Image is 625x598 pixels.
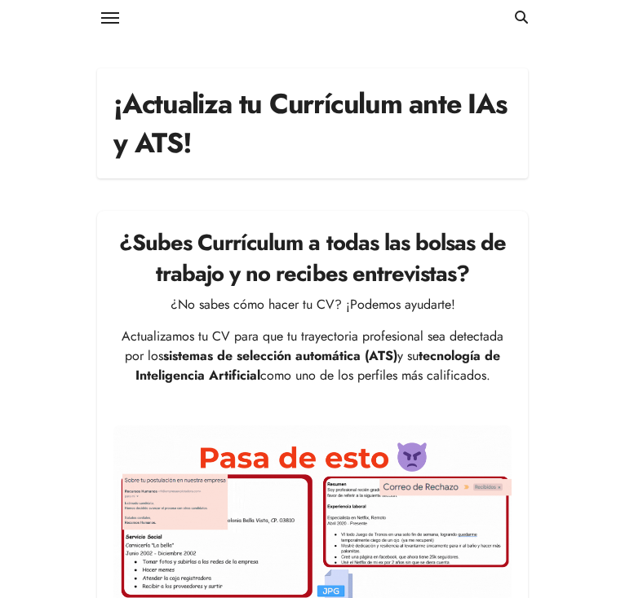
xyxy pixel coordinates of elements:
p: Actualizamos tu CV para que tu trayectoria profesional sea detectada por los y su como uno de los... [113,327,512,385]
strong: tecnología de Inteligencia Artificial [135,346,501,385]
h1: ¡Actualiza tu Currículum ante IAs y ATS! [113,85,512,162]
strong: sistemas de selección automática (ATS) [163,346,397,365]
h2: ¿Subes Currículum a todas las bolsas de trabajo y no recibes entrevistas? [113,227,512,289]
p: ¿No sabes cómo hacer tu CV? ¡Podemos ayudarte! [113,295,512,314]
